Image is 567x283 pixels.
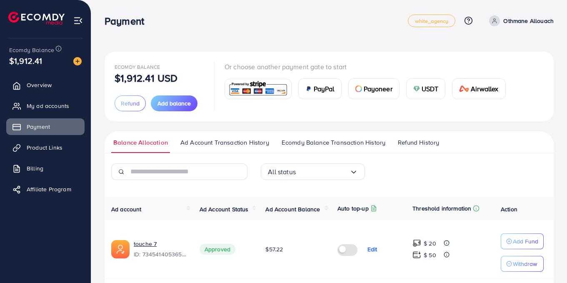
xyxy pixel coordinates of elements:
button: Add Fund [501,233,544,249]
p: $ 50 [424,250,436,260]
a: cardPayPal [298,78,342,99]
span: Airwallex [471,84,498,94]
div: Search for option [261,163,365,180]
a: cardUSDT [406,78,446,99]
img: card [227,80,289,98]
a: Overview [6,77,85,93]
img: card [355,85,362,92]
a: card [225,79,292,99]
img: top-up amount [412,239,421,248]
span: Balance Allocation [113,138,168,147]
p: Othmane Allouach [503,16,554,26]
a: cardPayoneer [348,78,400,99]
span: PayPal [314,84,335,94]
p: Threshold information [412,203,471,213]
span: Ad Account Balance [265,205,320,213]
span: Action [501,205,517,213]
span: My ad accounts [27,102,69,110]
span: white_agency [415,18,449,24]
span: $57.22 [265,245,283,253]
img: card [459,85,469,92]
a: Product Links [6,139,85,156]
a: Affiliate Program [6,181,85,198]
p: Or choose another payment gate to start [225,62,512,72]
a: Othmane Allouach [486,15,554,26]
img: card [413,85,420,92]
span: Approved [200,244,235,255]
h3: Payment [105,15,151,27]
span: Ecomdy Balance [9,46,54,54]
span: ID: 7345414053650628609 [134,250,186,258]
img: card [305,85,312,92]
p: $ 20 [424,238,436,248]
img: top-up amount [412,250,421,259]
span: USDT [422,84,439,94]
span: Add balance [157,99,191,108]
span: Ad Account Transaction History [180,138,269,147]
p: Withdraw [513,259,537,269]
span: Product Links [27,143,62,152]
p: $1,912.41 USD [115,73,177,83]
span: Affiliate Program [27,185,71,193]
a: Payment [6,118,85,135]
span: Refund [121,99,140,108]
button: Refund [115,95,146,111]
span: Overview [27,81,52,89]
span: Ad account [111,205,142,213]
span: Payoneer [364,84,392,94]
span: $1,912.41 [9,55,42,67]
span: Ad Account Status [200,205,249,213]
button: Withdraw [501,256,544,272]
p: Edit [367,244,377,254]
a: touche 7 [134,240,186,248]
span: Billing [27,164,43,173]
span: Refund History [398,138,439,147]
button: Add balance [151,95,197,111]
span: Payment [27,123,50,131]
p: Auto top-up [337,203,369,213]
a: cardAirwallex [452,78,505,99]
span: All status [268,165,296,178]
img: logo [8,12,65,25]
div: <span class='underline'>touche 7</span></br>7345414053650628609 [134,240,186,259]
span: Ecomdy Balance [115,63,160,70]
a: My ad accounts [6,98,85,114]
input: Search for option [296,165,350,178]
img: ic-ads-acc.e4c84228.svg [111,240,130,258]
img: image [73,57,82,65]
a: Billing [6,160,85,177]
a: white_agency [408,15,456,27]
img: menu [73,16,83,25]
span: Ecomdy Balance Transaction History [282,138,385,147]
p: Add Fund [513,236,538,246]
